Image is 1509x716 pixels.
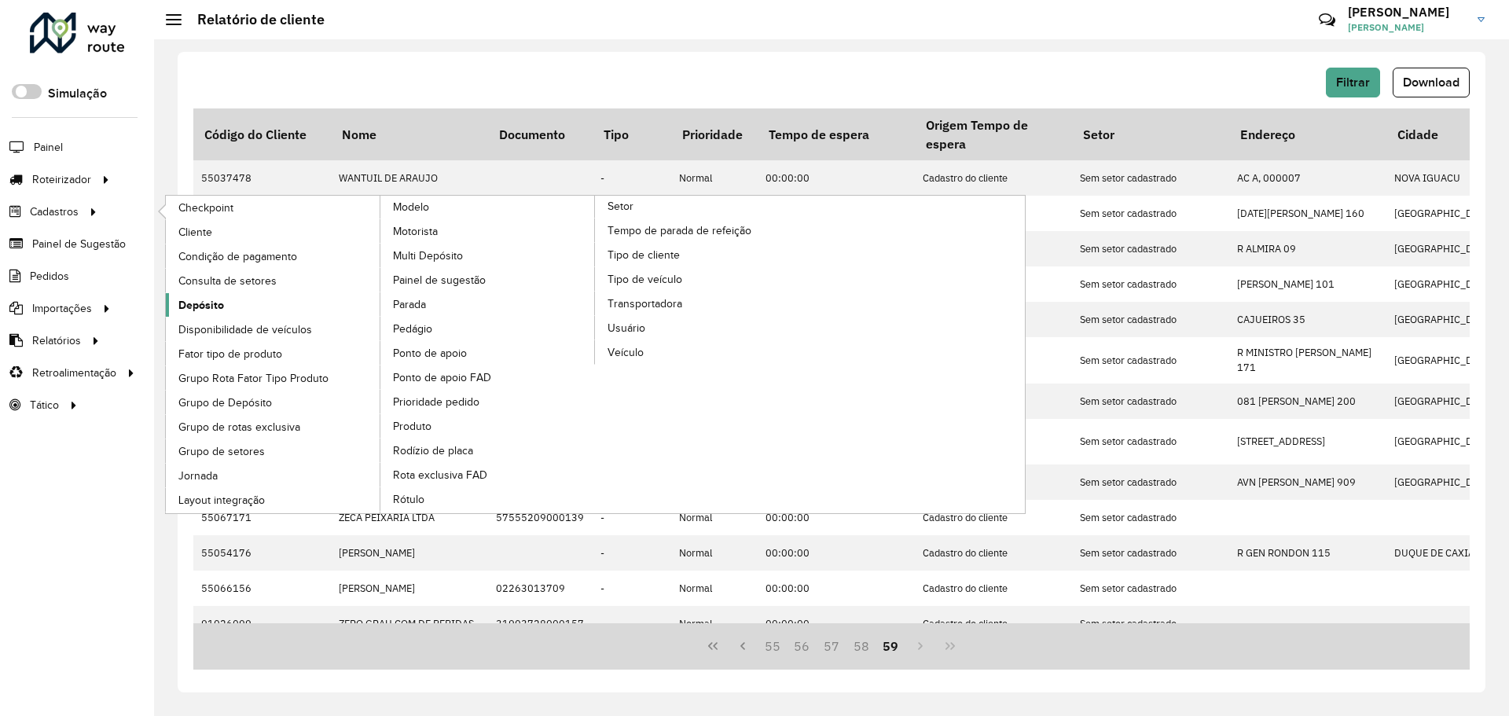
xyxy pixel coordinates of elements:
td: Normal [671,606,758,641]
span: Tático [30,397,59,413]
a: Depósito [166,293,381,317]
span: Tipo de veículo [608,271,682,288]
button: Download [1393,68,1470,97]
span: Veículo [608,344,644,361]
span: Cadastros [30,204,79,220]
button: 55 [758,631,788,661]
span: Relatórios [32,332,81,349]
span: Grupo de rotas exclusiva [178,419,300,435]
a: Transportadora [595,292,810,315]
span: Roteirizador [32,171,91,188]
h2: Relatório de cliente [182,11,325,28]
a: Rodízio de placa [380,439,596,462]
td: 00:00:00 [758,160,915,196]
a: Rótulo [380,487,596,511]
td: Normal [671,535,758,571]
a: Setor [380,196,810,513]
span: Prioridade pedido [393,394,479,410]
td: Sem setor cadastrado [1072,302,1229,337]
a: Tipo de veículo [595,267,810,291]
a: Veículo [595,340,810,364]
th: Prioridade [671,108,758,160]
td: Sem setor cadastrado [1072,571,1229,606]
td: ZERO GRAU COM DE BEBIDAS [331,606,488,641]
a: Prioridade pedido [380,390,596,413]
a: Grupo de Depósito [166,391,381,414]
span: Consulta de setores [178,273,277,289]
button: Previous Page [728,631,758,661]
a: Layout integração [166,488,381,512]
td: - [593,500,671,535]
span: Parada [393,296,426,313]
td: - [593,606,671,641]
span: Fator tipo de produto [178,346,282,362]
span: Depósito [178,297,224,314]
td: Sem setor cadastrado [1072,464,1229,500]
span: Jornada [178,468,218,484]
a: Rota exclusiva FAD [380,463,596,487]
td: 55037478 [193,160,331,196]
span: Usuário [608,320,645,336]
td: Sem setor cadastrado [1072,337,1229,383]
a: Multi Depósito [380,244,596,267]
td: Sem setor cadastrado [1072,500,1229,535]
td: AC A, 000007 [1229,160,1386,196]
span: Grupo de setores [178,443,265,460]
td: [PERSON_NAME] [331,535,488,571]
th: Setor [1072,108,1229,160]
a: Motorista [380,219,596,243]
a: Parada [380,292,596,316]
span: Modelo [393,199,429,215]
a: Disponibilidade de veículos [166,318,381,341]
a: Modelo [166,196,596,513]
td: 55066156 [193,571,331,606]
td: CAJUEIROS 35 [1229,302,1386,337]
button: Filtrar [1326,68,1380,97]
button: 56 [787,631,817,661]
span: Transportadora [608,296,682,312]
a: Produto [380,414,596,438]
td: Normal [671,571,758,606]
span: Checkpoint [178,200,233,216]
td: Sem setor cadastrado [1072,266,1229,302]
td: Sem setor cadastrado [1072,535,1229,571]
th: Documento [488,108,593,160]
td: Normal [671,500,758,535]
td: 02263013709 [488,571,593,606]
td: [PERSON_NAME] [331,571,488,606]
a: Tempo de parada de refeição [595,218,810,242]
span: [PERSON_NAME] [1348,20,1466,35]
a: Consulta de setores [166,269,381,292]
span: Retroalimentação [32,365,116,381]
td: Sem setor cadastrado [1072,231,1229,266]
span: Painel [34,139,63,156]
span: Rótulo [393,491,424,508]
a: Jornada [166,464,381,487]
td: 00:00:00 [758,535,915,571]
a: Pedágio [380,317,596,340]
td: 55067171 [193,500,331,535]
a: Condição de pagamento [166,244,381,268]
th: Código do Cliente [193,108,331,160]
td: 57555209000139 [488,500,593,535]
th: Nome [331,108,488,160]
span: Cliente [178,224,212,241]
a: Fator tipo de produto [166,342,381,365]
span: Download [1403,75,1459,89]
td: - [593,571,671,606]
a: Contato Rápido [1310,3,1344,37]
td: Cadastro do cliente [915,500,1072,535]
span: Produto [393,418,431,435]
th: Tempo de espera [758,108,915,160]
td: Sem setor cadastrado [1072,419,1229,464]
span: Painel de sugestão [393,272,486,288]
th: Tipo [593,108,671,160]
span: Ponto de apoio FAD [393,369,491,386]
span: Motorista [393,223,438,240]
span: Importações [32,300,92,317]
a: Checkpoint [166,196,381,219]
button: 57 [817,631,846,661]
td: R MINISTRO [PERSON_NAME] 171 [1229,337,1386,383]
td: - [593,160,671,196]
a: Tipo de cliente [595,243,810,266]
